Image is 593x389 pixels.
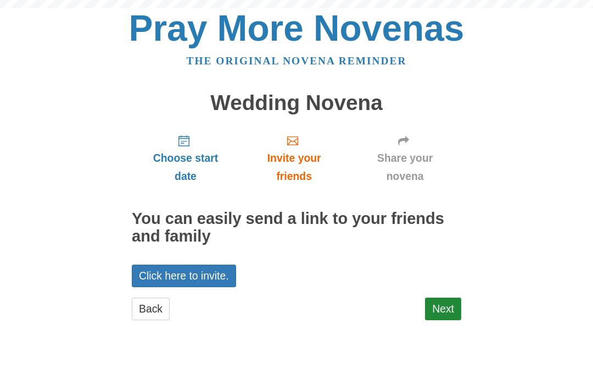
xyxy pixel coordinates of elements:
[349,125,461,191] a: Share your novena
[239,125,349,191] a: Invite your friends
[143,149,228,185] span: Choose start date
[129,8,465,48] a: Pray More Novenas
[425,298,461,320] a: Next
[132,210,461,245] h2: You can easily send a link to your friends and family
[132,265,236,287] a: Click here to invite.
[132,298,170,320] a: Back
[360,149,450,185] span: Share your novena
[132,91,461,115] h1: Wedding Novena
[187,55,407,67] a: The original novena reminder
[132,125,239,191] a: Choose start date
[250,149,338,185] span: Invite your friends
